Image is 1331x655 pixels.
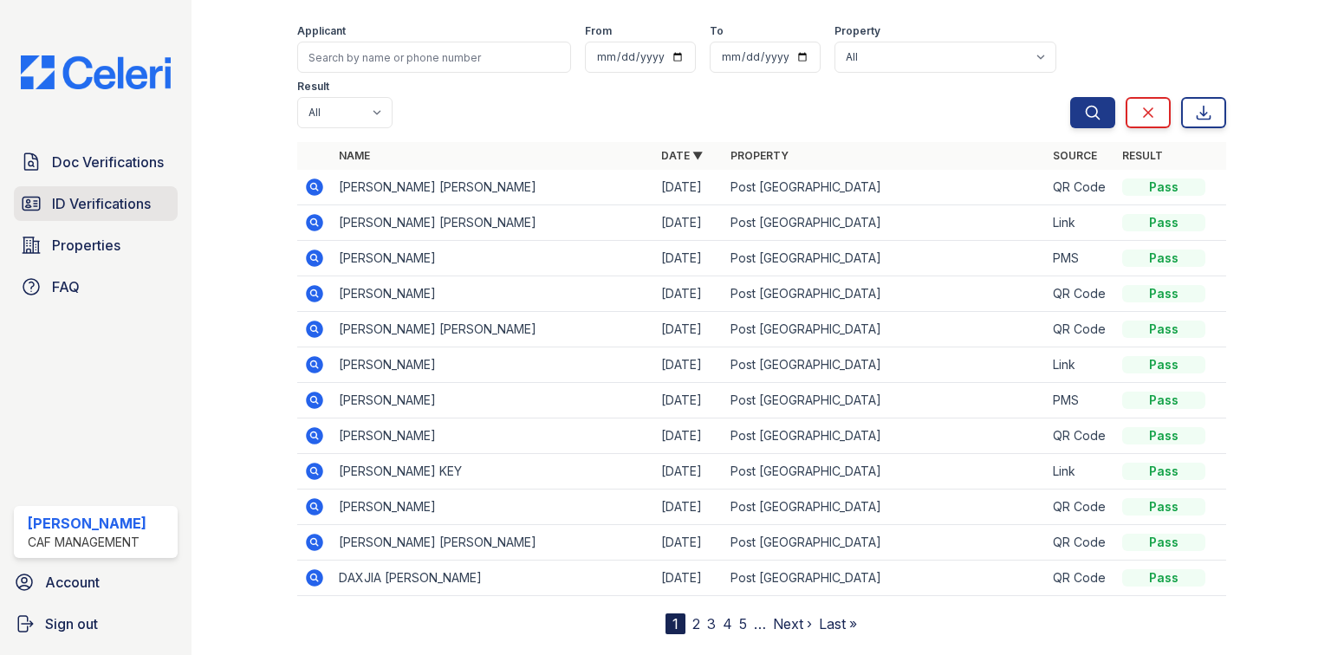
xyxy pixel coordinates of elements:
label: Property [834,24,880,38]
td: QR Code [1046,170,1115,205]
a: Property [730,149,789,162]
a: Doc Verifications [14,145,178,179]
td: Post [GEOGRAPHIC_DATA] [724,170,1046,205]
td: [DATE] [654,454,724,490]
div: Pass [1122,321,1205,338]
a: ID Verifications [14,186,178,221]
a: Next › [773,615,812,632]
a: Sign out [7,606,185,641]
div: 1 [665,613,685,634]
td: Link [1046,205,1115,241]
td: QR Code [1046,561,1115,596]
a: 2 [692,615,700,632]
td: Post [GEOGRAPHIC_DATA] [724,418,1046,454]
td: [DATE] [654,525,724,561]
div: Pass [1122,214,1205,231]
td: Post [GEOGRAPHIC_DATA] [724,205,1046,241]
td: [DATE] [654,347,724,383]
span: Properties [52,235,120,256]
td: Post [GEOGRAPHIC_DATA] [724,525,1046,561]
a: Last » [819,615,857,632]
td: [DATE] [654,276,724,312]
div: Pass [1122,569,1205,587]
td: [DATE] [654,241,724,276]
span: Sign out [45,613,98,634]
td: [PERSON_NAME] [332,383,654,418]
div: Pass [1122,250,1205,267]
div: Pass [1122,498,1205,516]
label: Result [297,80,329,94]
td: [DATE] [654,170,724,205]
td: [PERSON_NAME] KEY [332,454,654,490]
div: Pass [1122,427,1205,444]
div: Pass [1122,392,1205,409]
input: Search by name or phone number [297,42,571,73]
div: Pass [1122,178,1205,196]
span: … [754,613,766,634]
td: PMS [1046,383,1115,418]
td: [PERSON_NAME] [PERSON_NAME] [332,170,654,205]
div: Pass [1122,534,1205,551]
td: [PERSON_NAME] [PERSON_NAME] [332,525,654,561]
a: Name [339,149,370,162]
td: Post [GEOGRAPHIC_DATA] [724,383,1046,418]
td: Post [GEOGRAPHIC_DATA] [724,276,1046,312]
td: PMS [1046,241,1115,276]
div: CAF Management [28,534,146,551]
td: [DATE] [654,312,724,347]
td: [DATE] [654,490,724,525]
td: [DATE] [654,418,724,454]
td: [DATE] [654,561,724,596]
span: Doc Verifications [52,152,164,172]
span: FAQ [52,276,80,297]
a: Source [1053,149,1097,162]
td: [PERSON_NAME] [332,347,654,383]
td: QR Code [1046,276,1115,312]
td: DAXJIA [PERSON_NAME] [332,561,654,596]
td: Post [GEOGRAPHIC_DATA] [724,490,1046,525]
td: [PERSON_NAME] [PERSON_NAME] [332,205,654,241]
div: Pass [1122,356,1205,373]
label: Applicant [297,24,346,38]
td: QR Code [1046,525,1115,561]
td: Post [GEOGRAPHIC_DATA] [724,454,1046,490]
a: Account [7,565,185,600]
a: 5 [739,615,747,632]
td: QR Code [1046,490,1115,525]
div: Pass [1122,463,1205,480]
div: [PERSON_NAME] [28,513,146,534]
td: QR Code [1046,312,1115,347]
div: Pass [1122,285,1205,302]
td: Post [GEOGRAPHIC_DATA] [724,561,1046,596]
td: Link [1046,347,1115,383]
a: FAQ [14,269,178,304]
label: To [710,24,724,38]
span: Account [45,572,100,593]
img: CE_Logo_Blue-a8612792a0a2168367f1c8372b55b34899dd931a85d93a1a3d3e32e68fde9ad4.png [7,55,185,89]
a: Result [1122,149,1163,162]
td: Post [GEOGRAPHIC_DATA] [724,347,1046,383]
td: [PERSON_NAME] [332,241,654,276]
a: 4 [723,615,732,632]
td: Post [GEOGRAPHIC_DATA] [724,241,1046,276]
td: [PERSON_NAME] [332,418,654,454]
td: [PERSON_NAME] [PERSON_NAME] [332,312,654,347]
span: ID Verifications [52,193,151,214]
td: [PERSON_NAME] [332,490,654,525]
a: Properties [14,228,178,263]
td: [PERSON_NAME] [332,276,654,312]
td: [DATE] [654,383,724,418]
td: Link [1046,454,1115,490]
a: 3 [707,615,716,632]
td: [DATE] [654,205,724,241]
label: From [585,24,612,38]
td: Post [GEOGRAPHIC_DATA] [724,312,1046,347]
a: Date ▼ [661,149,703,162]
td: QR Code [1046,418,1115,454]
